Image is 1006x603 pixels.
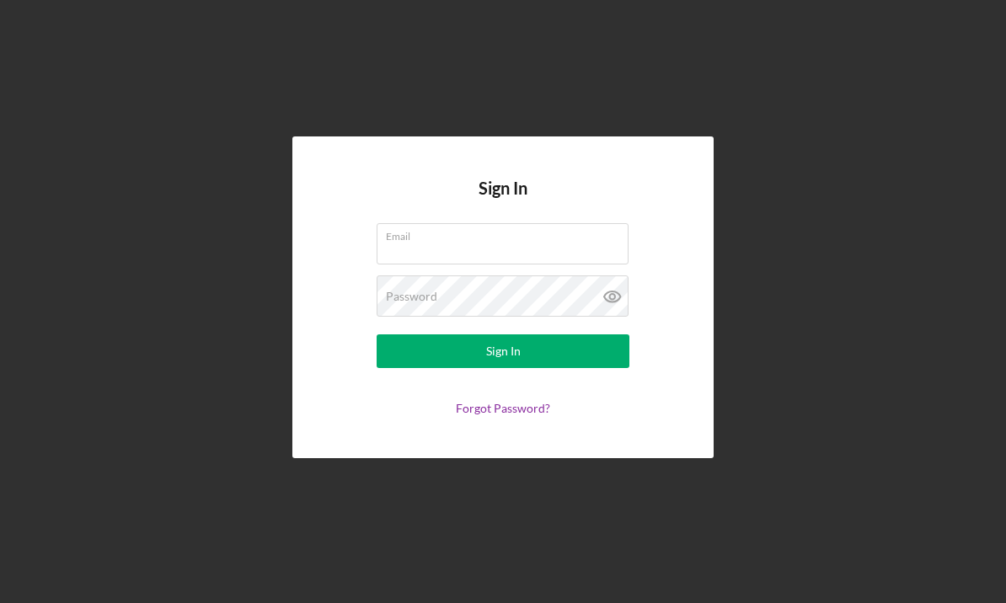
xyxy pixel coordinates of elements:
[386,290,437,303] label: Password
[456,401,550,415] a: Forgot Password?
[377,334,629,368] button: Sign In
[386,224,629,243] label: Email
[479,179,527,223] h4: Sign In
[486,334,521,368] div: Sign In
